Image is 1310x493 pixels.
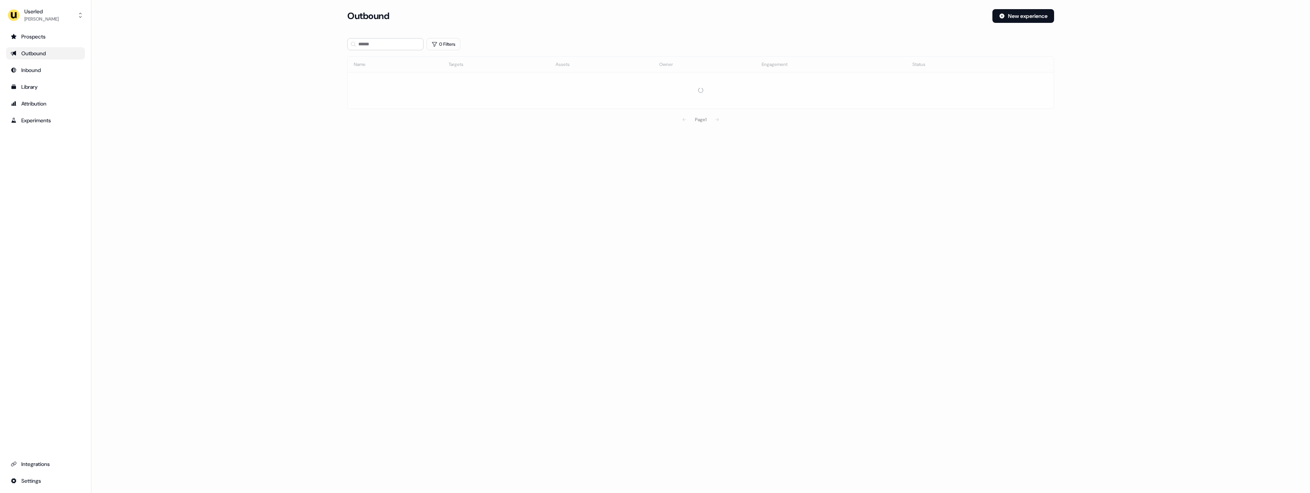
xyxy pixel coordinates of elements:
[6,47,85,59] a: Go to outbound experience
[24,8,59,15] div: Userled
[427,38,460,50] button: 0 Filters
[6,64,85,76] a: Go to Inbound
[24,15,59,23] div: [PERSON_NAME]
[6,98,85,110] a: Go to attribution
[6,30,85,43] a: Go to prospects
[11,100,80,107] div: Attribution
[6,6,85,24] button: Userled[PERSON_NAME]
[6,475,85,487] a: Go to integrations
[347,10,389,22] h3: Outbound
[992,9,1054,23] button: New experience
[6,458,85,470] a: Go to integrations
[11,460,80,468] div: Integrations
[6,114,85,126] a: Go to experiments
[11,66,80,74] div: Inbound
[11,83,80,91] div: Library
[11,477,80,485] div: Settings
[11,117,80,124] div: Experiments
[11,50,80,57] div: Outbound
[6,81,85,93] a: Go to templates
[11,33,80,40] div: Prospects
